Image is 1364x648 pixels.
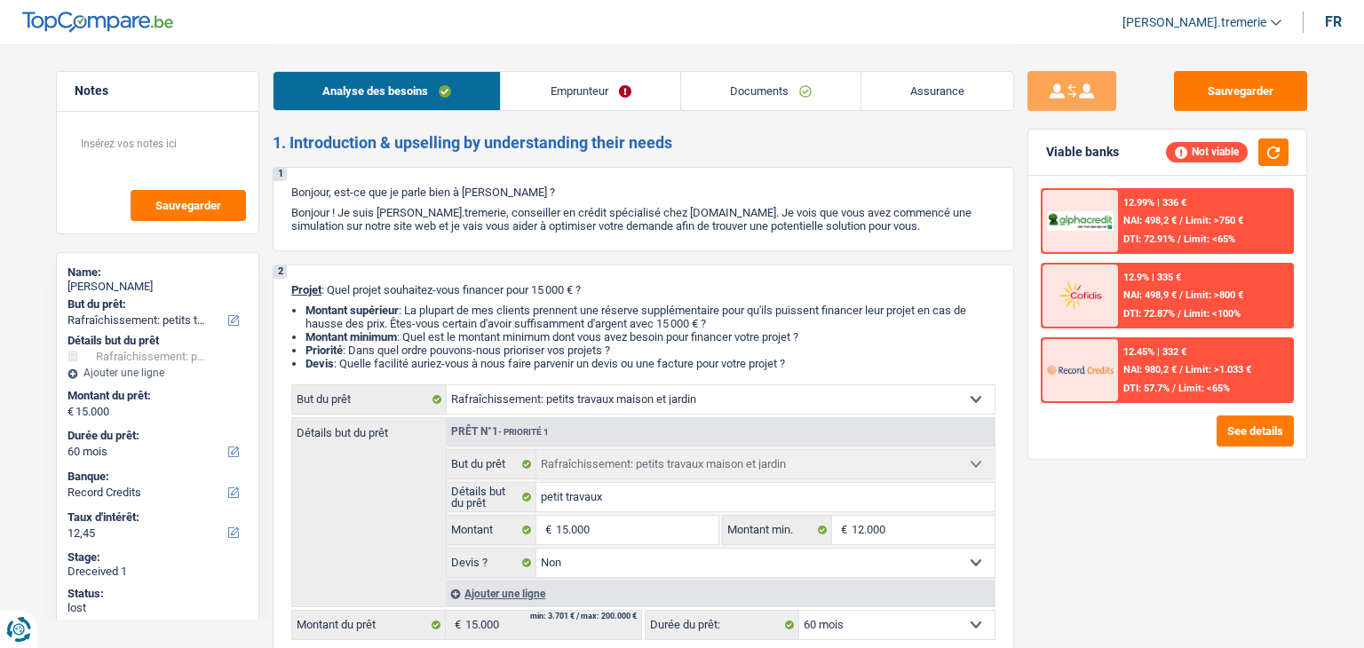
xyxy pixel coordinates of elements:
span: Limit: <65% [1184,233,1235,245]
label: Montant min. [723,516,831,544]
img: TopCompare Logo [22,12,173,33]
li: : Quel est le montant minimum dont vous avez besoin pour financer votre projet ? [305,330,995,344]
div: lost [67,601,248,615]
label: Montant du prêt [292,611,446,639]
div: fr [1325,13,1342,30]
span: / [1178,233,1181,245]
span: Limit: <100% [1184,308,1241,320]
span: DTI: 57.7% [1123,383,1170,394]
div: Ajouter une ligne [446,581,995,606]
a: Emprunteur [501,72,679,110]
span: - Priorité 1 [498,427,549,437]
li: : Quelle facilité auriez-vous à nous faire parvenir un devis ou une facture pour votre projet ? [305,357,995,370]
span: € [67,405,74,419]
img: Record Credits [1047,353,1113,386]
span: Sauvegarder [155,200,221,211]
div: Stage: [67,550,248,565]
span: Projet [291,283,321,296]
div: 12.99% | 336 € [1123,197,1186,209]
div: Name: [67,265,248,280]
label: Banque: [67,470,244,484]
label: Taux d'intérêt: [67,510,244,525]
span: / [1179,289,1183,301]
span: / [1178,308,1181,320]
span: / [1172,383,1176,394]
span: Devis [305,357,334,370]
div: 2 [274,265,287,279]
div: Ajouter une ligne [67,367,248,379]
div: Viable banks [1046,145,1119,160]
div: Dreceived 1 [67,565,248,579]
label: Montant [447,516,536,544]
a: Documents [681,72,860,110]
div: Détails but du prêt [67,334,248,348]
p: Bonjour, est-ce que je parle bien à [PERSON_NAME] ? [291,186,995,199]
span: / [1179,364,1183,375]
label: Durée du prêt: [646,611,799,639]
span: NAI: 498,9 € [1123,289,1177,301]
div: Not viable [1166,142,1248,162]
div: 12.45% | 332 € [1123,346,1186,358]
button: Sauvegarder [1174,71,1307,111]
strong: Montant minimum [305,330,397,344]
label: But du prêt [292,385,447,414]
label: Montant du prêt: [67,389,244,403]
span: Limit: >800 € [1186,289,1243,301]
div: Status: [67,587,248,601]
button: See details [1217,415,1294,446]
span: DTI: 72.91% [1123,233,1175,245]
span: € [832,516,852,544]
span: € [446,611,465,639]
p: : Quel projet souhaitez-vous financer pour 15 000 € ? [291,283,995,296]
span: € [536,516,556,544]
span: / [1179,215,1183,226]
li: : Dans quel ordre pouvons-nous prioriser vos projets ? [305,344,995,357]
label: Détails but du prêt [447,483,536,511]
a: Analyse des besoins [274,72,500,110]
span: DTI: 72.87% [1123,308,1175,320]
h2: 1. Introduction & upselling by understanding their needs [273,133,1014,153]
div: 1 [274,168,287,181]
strong: Montant supérieur [305,304,399,317]
div: [PERSON_NAME] [67,280,248,294]
span: NAI: 980,2 € [1123,364,1177,375]
button: Sauvegarder [131,190,246,221]
strong: Priorité [305,344,343,357]
div: min: 3.701 € / max: 200.000 € [530,612,637,620]
div: Prêt n°1 [447,426,553,438]
h5: Notes [75,83,241,99]
span: Limit: >750 € [1186,215,1243,226]
a: [PERSON_NAME].tremerie [1108,8,1281,37]
img: AlphaCredit [1047,211,1113,232]
label: But du prêt [447,450,536,478]
label: Devis ? [447,549,536,577]
img: Cofidis [1047,279,1113,312]
li: : La plupart de mes clients prennent une réserve supplémentaire pour qu'ils puissent financer leu... [305,304,995,330]
p: Bonjour ! Je suis [PERSON_NAME].tremerie, conseiller en crédit spécialisé chez [DOMAIN_NAME]. Je ... [291,206,995,233]
label: Détails but du prêt [292,418,446,439]
span: Limit: >1.033 € [1186,364,1251,375]
div: 12.9% | 335 € [1123,272,1181,283]
span: Limit: <65% [1178,383,1230,394]
span: NAI: 498,2 € [1123,215,1177,226]
label: But du prêt: [67,297,244,312]
span: [PERSON_NAME].tremerie [1122,15,1266,30]
label: Durée du prêt: [67,429,244,443]
a: Assurance [861,72,1013,110]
